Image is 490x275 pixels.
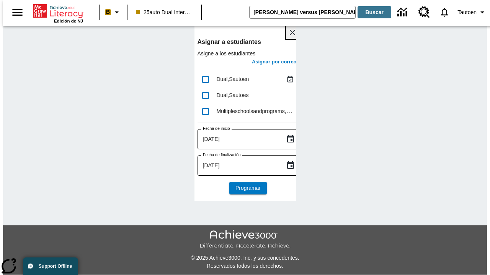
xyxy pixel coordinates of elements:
[203,126,230,131] label: Fecha de inicio
[203,152,241,158] label: Fecha de finalización
[198,155,280,176] input: DD-MMMM-YYYY
[23,257,78,275] button: Support Offline
[106,7,110,17] span: B
[235,184,261,192] span: Programar
[250,6,355,18] input: Buscar campo
[217,107,296,115] div: Multipleschoolsandprograms, Sautoen
[250,57,299,68] button: Asignar por correo
[198,37,299,47] h6: Asignar a estudiantes
[3,262,487,270] p: Reservados todos los derechos.
[217,91,296,99] div: Dual, Sautoes
[198,50,299,57] p: Asigne a los estudiantes
[33,3,83,23] div: Portada
[283,131,298,147] button: Choose date, selected date is 20 ago 2025
[286,26,299,39] button: Cerrar
[393,2,414,23] a: Centro de información
[102,5,124,19] button: Boost El color de la clase es melocotón. Cambiar el color de la clase.
[39,264,72,269] span: Support Offline
[284,74,296,85] button: Asignado 20 ago al 20 ago
[33,3,83,19] a: Portada
[54,19,83,23] span: Edición de NJ
[217,76,249,82] span: Dual , Sautoen
[6,1,29,24] button: Abrir el menú lateral
[198,129,280,149] input: DD-MMMM-YYYY
[252,58,297,66] h6: Asignar por correo
[414,2,434,23] a: Centro de recursos, Se abrirá en una pestaña nueva.
[136,8,193,16] span: 25auto Dual International
[434,2,454,22] a: Notificaciones
[217,75,284,83] div: Dual, Sautoen
[229,182,267,194] button: Programar
[199,230,291,249] img: Achieve3000 Differentiate Accelerate Achieve
[3,254,487,262] p: © 2025 Achieve3000, Inc. y sus concedentes.
[194,23,296,201] div: lesson details
[457,8,477,16] span: Tautoen
[454,5,490,19] button: Perfil/Configuración
[283,158,298,173] button: Choose date, selected date is 20 ago 2025
[217,108,306,114] span: Multipleschoolsandprograms , Sautoen
[217,92,249,98] span: Dual , Sautoes
[358,6,391,18] button: Buscar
